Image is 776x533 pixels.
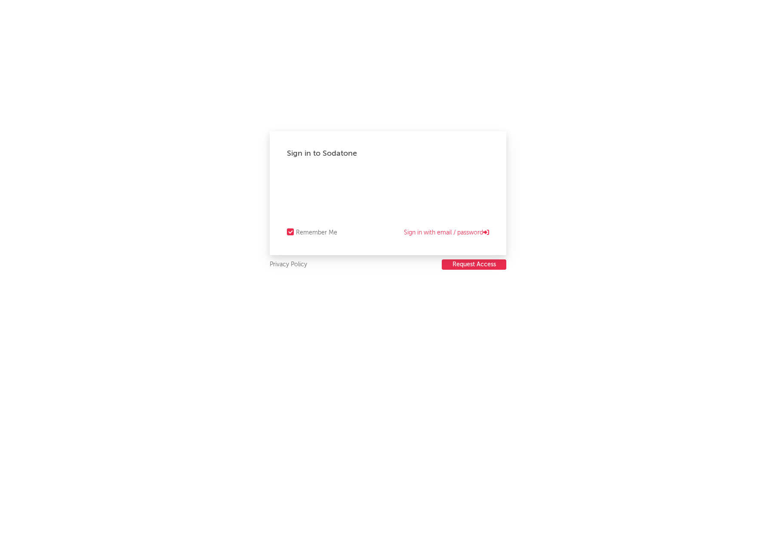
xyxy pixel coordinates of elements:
[296,228,337,238] div: Remember Me
[442,259,506,270] button: Request Access
[270,259,307,270] a: Privacy Policy
[404,228,489,238] a: Sign in with email / password
[287,148,489,159] div: Sign in to Sodatone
